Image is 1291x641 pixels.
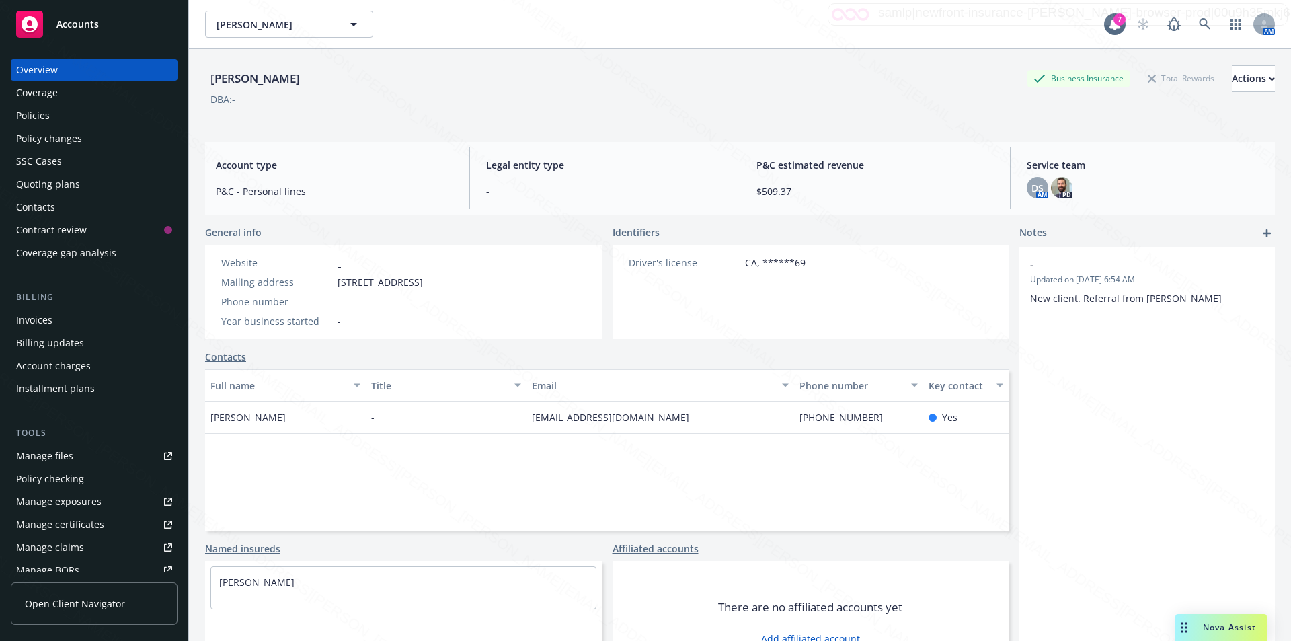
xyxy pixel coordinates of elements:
img: photo [1051,177,1072,198]
span: General info [205,225,262,239]
a: Affiliated accounts [613,541,699,556]
a: add [1259,225,1275,241]
div: Coverage [16,82,58,104]
a: Manage BORs [11,560,178,581]
span: $509.37 [756,184,994,198]
div: DBA: - [210,92,235,106]
a: Account charges [11,355,178,377]
span: There are no affiliated accounts yet [718,599,902,615]
div: Year business started [221,314,332,328]
div: Actions [1232,66,1275,91]
div: Overview [16,59,58,81]
button: Nova Assist [1175,614,1267,641]
div: Coverage gap analysis [16,242,116,264]
div: Drag to move [1175,614,1192,641]
a: Policy checking [11,468,178,490]
a: Manage claims [11,537,178,558]
div: Website [221,256,332,270]
div: Phone number [799,379,902,393]
span: Account type [216,158,453,172]
div: Contract review [16,219,87,241]
a: Contacts [205,350,246,364]
div: [PERSON_NAME] [205,70,305,87]
span: - [338,295,341,309]
a: Contacts [11,196,178,218]
a: [PHONE_NUMBER] [799,411,894,424]
span: DS [1031,181,1044,195]
div: Total Rewards [1141,70,1221,87]
a: Coverage [11,82,178,104]
span: [PERSON_NAME] [217,17,333,32]
span: - [338,314,341,328]
a: - [338,256,341,269]
div: Key contact [929,379,988,393]
button: Actions [1232,65,1275,92]
span: New client. Referral from [PERSON_NAME] [1030,292,1222,305]
a: Billing updates [11,332,178,354]
div: Full name [210,379,346,393]
span: [PERSON_NAME] [210,410,286,424]
a: Invoices [11,309,178,331]
div: Business Insurance [1027,70,1130,87]
span: Service team [1027,158,1264,172]
div: Manage exposures [16,491,102,513]
div: Email [532,379,774,393]
div: Manage files [16,445,73,467]
a: Coverage gap analysis [11,242,178,264]
a: [EMAIL_ADDRESS][DOMAIN_NAME] [532,411,700,424]
div: SSC Cases [16,151,62,172]
a: Search [1191,11,1218,38]
span: Open Client Navigator [25,597,125,611]
button: Key contact [923,369,1009,402]
a: Manage files [11,445,178,467]
div: -Updated on [DATE] 6:54 AMNew client. Referral from [PERSON_NAME] [1019,247,1275,316]
a: [PERSON_NAME] [219,576,295,589]
div: Manage BORs [16,560,79,581]
a: SSC Cases [11,151,178,172]
div: Mailing address [221,275,332,289]
span: P&C - Personal lines [216,184,453,198]
span: - [486,184,723,198]
a: Policies [11,105,178,126]
div: Installment plans [16,378,95,400]
a: Manage exposures [11,491,178,513]
div: Policy checking [16,468,84,490]
a: Named insureds [205,541,280,556]
div: Account charges [16,355,91,377]
a: Quoting plans [11,174,178,195]
div: Billing updates [16,332,84,354]
div: 7 [1113,13,1126,26]
div: Billing [11,291,178,304]
a: Overview [11,59,178,81]
span: Updated on [DATE] 6:54 AM [1030,274,1264,286]
div: Phone number [221,295,332,309]
a: Installment plans [11,378,178,400]
button: Full name [205,369,366,402]
a: Report a Bug [1161,11,1187,38]
button: Email [526,369,794,402]
span: Legal entity type [486,158,723,172]
span: Accounts [56,19,99,30]
div: Manage certificates [16,514,104,535]
div: Contacts [16,196,55,218]
a: Manage certificates [11,514,178,535]
div: Manage claims [16,537,84,558]
div: Quoting plans [16,174,80,195]
span: [STREET_ADDRESS] [338,275,423,289]
span: Notes [1019,225,1047,241]
div: Title [371,379,506,393]
button: Title [366,369,526,402]
span: Nova Assist [1203,621,1256,633]
div: Policies [16,105,50,126]
div: Invoices [16,309,52,331]
span: P&C estimated revenue [756,158,994,172]
a: Switch app [1222,11,1249,38]
a: Contract review [11,219,178,241]
div: Policy changes [16,128,82,149]
a: Start snowing [1130,11,1157,38]
a: Accounts [11,5,178,43]
div: Tools [11,426,178,440]
span: Yes [942,410,957,424]
button: Phone number [794,369,923,402]
button: [PERSON_NAME] [205,11,373,38]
